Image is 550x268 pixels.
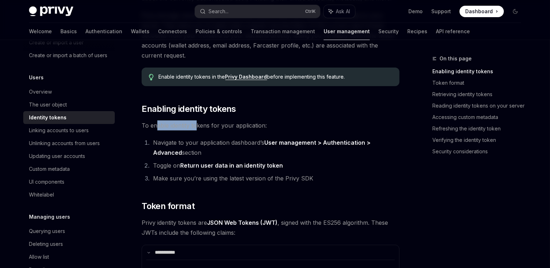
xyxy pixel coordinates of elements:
div: The user object [29,100,67,109]
a: Support [431,8,451,15]
a: Linking accounts to users [23,124,115,137]
span: To enable identity tokens for your application: [142,120,399,130]
a: Dashboard [460,6,504,17]
a: Wallets [131,23,149,40]
span: Token format [142,200,195,212]
a: Updating user accounts [23,150,115,163]
div: Identity tokens [29,113,67,122]
a: Connectors [158,23,187,40]
a: Security [378,23,399,40]
img: dark logo [29,6,73,16]
div: Unlinking accounts from users [29,139,100,148]
div: Querying users [29,227,65,235]
a: Allow list [23,250,115,263]
a: Unlinking accounts from users [23,137,115,150]
span: On this page [439,54,472,63]
a: Custom metadata [23,163,115,175]
div: Create or import a batch of users [29,51,107,60]
span: Enable identity tokens in the before implementing this feature. [159,73,392,80]
div: Deleting users [29,240,63,248]
a: Overview [23,85,115,98]
a: Basics [60,23,77,40]
a: Transaction management [251,23,315,40]
h5: Managing users [29,213,70,221]
div: Overview [29,88,52,96]
div: Updating user accounts [29,152,85,160]
button: Ask AI [324,5,355,18]
a: Refreshing the identity token [432,123,527,134]
div: Linking accounts to users [29,126,89,135]
span: Enabling identity tokens [142,103,236,115]
a: Recipes [407,23,427,40]
span: Ask AI [336,8,350,15]
a: Create or import a batch of users [23,49,115,62]
a: Verifying the identity token [432,134,527,146]
a: Reading identity tokens on your server [432,100,527,111]
a: API reference [436,23,470,40]
a: Accessing custom metadata [432,111,527,123]
a: Authentication [85,23,122,40]
a: Enabling identity tokens [432,66,527,77]
div: Allow list [29,253,49,261]
a: Welcome [29,23,52,40]
a: Retrieving identity tokens [432,89,527,100]
div: UI components [29,178,64,186]
a: User management [324,23,370,40]
div: Search... [208,7,229,16]
a: Privy Dashboard [225,74,267,80]
a: Token format [432,77,527,89]
div: Custom metadata [29,165,70,173]
span: Privy identity tokens are , signed with the ES256 algorithm. These JWTs include the following cla... [142,218,399,238]
span: Ctrl K [305,9,316,14]
strong: Return user data in an identity token [180,162,283,169]
a: JSON Web Tokens (JWT) [207,219,278,227]
a: Policies & controls [196,23,242,40]
li: Make sure you’re using the latest version of the Privy SDK [151,173,399,183]
button: Toggle dark mode [510,6,521,17]
a: Security considerations [432,146,527,157]
svg: Tip [149,74,154,80]
a: Deleting users [23,238,115,250]
a: Demo [408,8,423,15]
li: Navigate to your application dashboard’s section [151,138,399,158]
button: Search...CtrlK [195,5,320,18]
li: Toggle on [151,160,399,170]
span: Dashboard [465,8,493,15]
h5: Users [29,73,44,82]
div: Whitelabel [29,190,54,199]
a: The user object [23,98,115,111]
a: Querying users [23,225,115,238]
a: Identity tokens [23,111,115,124]
a: Whitelabel [23,188,115,201]
a: UI components [23,175,115,188]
